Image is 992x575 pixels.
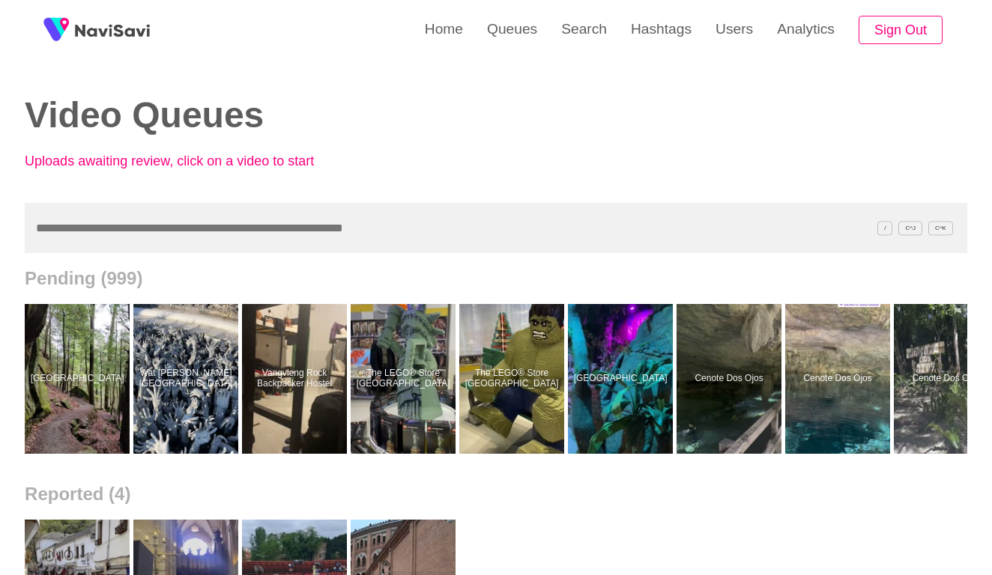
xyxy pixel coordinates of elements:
img: fireSpot [75,22,150,37]
a: Wat [PERSON_NAME][GEOGRAPHIC_DATA]Wat Rong Khun - White Temple [133,304,242,454]
p: Uploads awaiting review, click on a video to start [25,153,354,169]
a: The LEGO® Store [GEOGRAPHIC_DATA]The LEGO® Store Fifth Avenue [351,304,459,454]
a: [GEOGRAPHIC_DATA]Catawba Science Center [568,304,677,454]
a: Vangvieng Rock Backpacker HostelVangvieng Rock Backpacker Hostel [242,304,351,454]
button: Sign Out [859,16,943,45]
img: fireSpot [37,11,75,49]
h2: Reported (4) [25,484,967,505]
a: The LEGO® Store [GEOGRAPHIC_DATA]The LEGO® Store Fifth Avenue [459,304,568,454]
h2: Video Queues [25,96,474,136]
a: [GEOGRAPHIC_DATA]Hocking Hills State Park [25,304,133,454]
a: Cenote Dos OjosCenote Dos Ojos [785,304,894,454]
a: Cenote Dos OjosCenote Dos Ojos [677,304,785,454]
span: / [877,221,892,235]
span: C^K [928,221,953,235]
h2: Pending (999) [25,268,967,289]
span: C^J [898,221,922,235]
